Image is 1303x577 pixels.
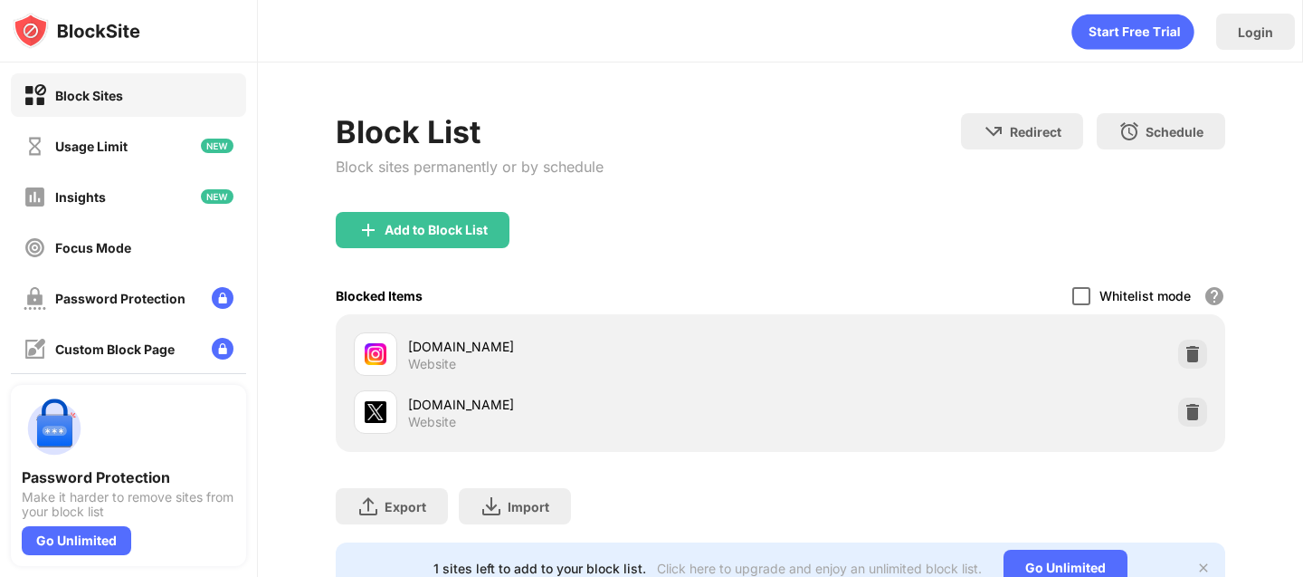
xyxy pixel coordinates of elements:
img: lock-menu.svg [212,287,233,309]
div: Password Protection [55,291,185,306]
div: Go Unlimited [22,526,131,555]
img: push-password-protection.svg [22,396,87,461]
div: Website [408,356,456,372]
div: Make it harder to remove sites from your block list [22,490,235,519]
div: Password Protection [22,468,235,486]
img: customize-block-page-off.svg [24,338,46,361]
img: favicons [365,401,386,423]
div: Add to Block List [385,223,488,237]
div: Usage Limit [55,139,128,154]
div: Block sites permanently or by schedule [336,158,604,176]
img: new-icon.svg [201,189,233,204]
img: lock-menu.svg [212,338,233,360]
div: Schedule [1146,124,1203,139]
div: Login [1238,24,1273,40]
div: Whitelist mode [1099,288,1191,303]
div: Blocked Items [336,288,423,303]
img: password-protection-off.svg [24,287,46,310]
img: insights-off.svg [24,186,46,208]
img: new-icon.svg [201,139,233,153]
img: x-button.svg [1196,561,1211,575]
img: favicons [365,343,386,365]
div: Export [385,499,426,514]
img: time-usage-off.svg [24,135,46,158]
img: logo-blocksite.svg [13,13,140,49]
div: Website [408,414,456,430]
div: Custom Block Page [55,341,175,357]
div: Import [508,499,549,514]
div: Block Sites [55,88,123,103]
div: Block List [336,113,604,150]
div: [DOMAIN_NAME] [408,337,780,356]
div: Click here to upgrade and enjoy an unlimited block list. [657,561,982,576]
img: focus-off.svg [24,236,46,259]
div: Redirect [1010,124,1061,139]
div: animation [1071,14,1194,50]
div: Focus Mode [55,240,131,255]
div: [DOMAIN_NAME] [408,395,780,414]
div: Insights [55,189,106,205]
img: block-on.svg [24,84,46,107]
div: 1 sites left to add to your block list. [433,561,646,576]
